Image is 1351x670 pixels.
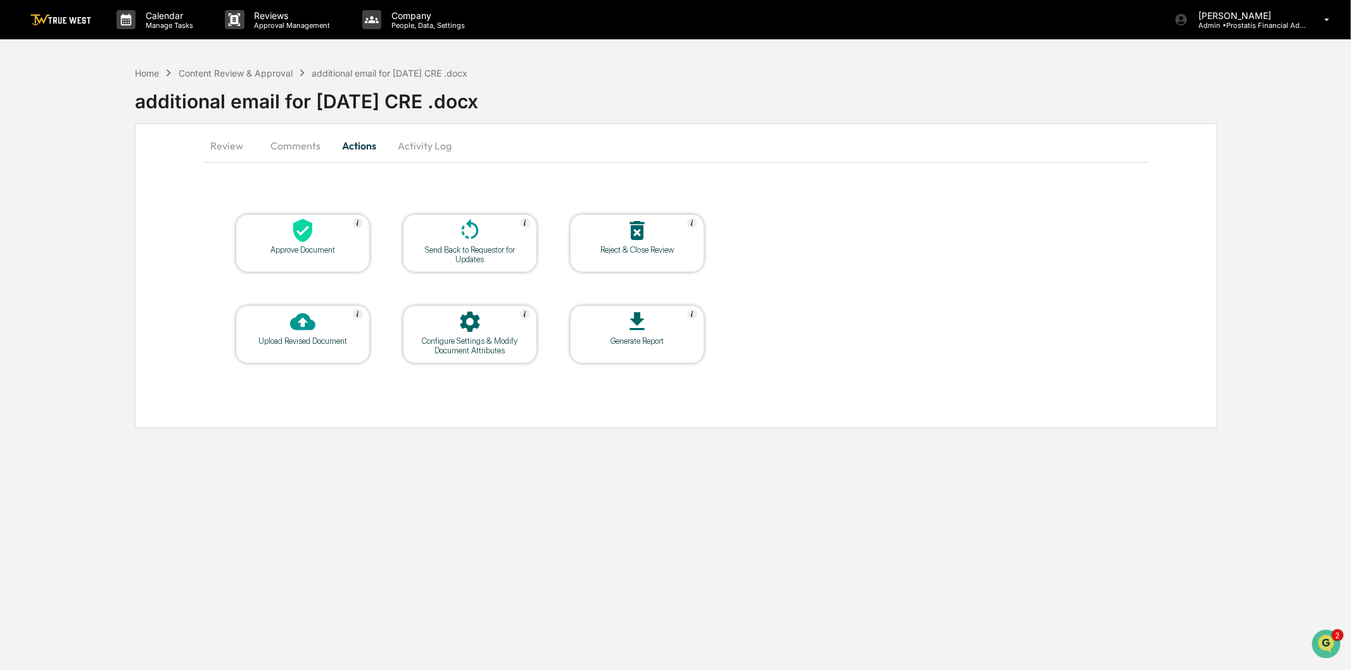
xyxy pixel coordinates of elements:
[25,249,80,262] span: Data Lookup
[331,130,388,161] button: Actions
[13,250,23,260] div: 🔎
[203,130,260,161] button: Review
[1310,628,1345,662] iframe: Open customer support
[1188,21,1306,30] p: Admin • Prostatis Financial Advisors
[105,225,157,237] span: Attestations
[89,279,153,289] a: Powered byPylon
[687,218,697,228] img: Help
[353,309,363,319] img: Help
[105,172,110,182] span: •
[25,225,82,237] span: Preclearance
[580,336,694,346] div: Generate Report
[244,21,337,30] p: Approval Management
[57,110,174,120] div: We're available if you need us!
[388,130,462,161] button: Activity Log
[112,172,138,182] span: [DATE]
[39,172,103,182] span: [PERSON_NAME]
[580,245,694,255] div: Reject & Close Review
[687,309,697,319] img: Help
[520,218,530,228] img: Help
[203,130,1149,161] div: secondary tabs example
[413,245,527,264] div: Send Back to Requestor for Updates
[413,336,527,355] div: Configure Settings & Modify Document Attributes
[25,173,35,183] img: 1746055101610-c473b297-6a78-478c-a979-82029cc54cd1
[8,220,87,243] a: 🖐️Preclearance
[215,101,231,116] button: Start new chat
[57,97,208,110] div: Start new chat
[353,218,363,228] img: Help
[136,21,200,30] p: Manage Tasks
[13,97,35,120] img: 1746055101610-c473b297-6a78-478c-a979-82029cc54cd1
[135,68,159,79] div: Home
[381,21,471,30] p: People, Data, Settings
[13,27,231,47] p: How can we help?
[196,138,231,153] button: See all
[13,160,33,180] img: Ed Schembor
[27,97,49,120] img: 6558925923028_b42adfe598fdc8269267_72.jpg
[246,245,360,255] div: Approve Document
[87,220,162,243] a: 🗄️Attestations
[179,68,293,79] div: Content Review & Approval
[13,141,85,151] div: Past conversations
[13,226,23,236] div: 🖐️
[244,10,337,21] p: Reviews
[92,226,102,236] div: 🗄️
[30,14,91,26] img: logo
[136,10,200,21] p: Calendar
[8,244,85,267] a: 🔎Data Lookup
[135,80,1351,113] div: additional email for [DATE] CRE .docx
[520,309,530,319] img: Help
[381,10,471,21] p: Company
[1188,10,1306,21] p: [PERSON_NAME]
[260,130,331,161] button: Comments
[312,68,467,79] div: additional email for [DATE] CRE .docx
[246,336,360,346] div: Upload Revised Document
[126,280,153,289] span: Pylon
